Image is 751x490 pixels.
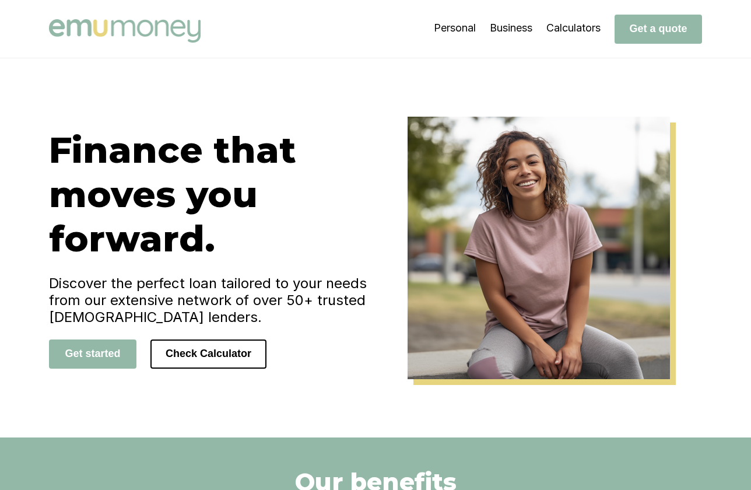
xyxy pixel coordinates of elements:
[615,22,702,34] a: Get a quote
[150,347,266,359] a: Check Calculator
[615,15,702,44] button: Get a quote
[49,19,201,43] img: Emu Money logo
[49,275,375,325] h4: Discover the perfect loan tailored to your needs from our extensive network of over 50+ trusted [...
[49,347,136,359] a: Get started
[49,339,136,369] button: Get started
[150,339,266,369] button: Check Calculator
[408,117,670,379] img: Emu Money Home
[49,128,375,261] h1: Finance that moves you forward.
